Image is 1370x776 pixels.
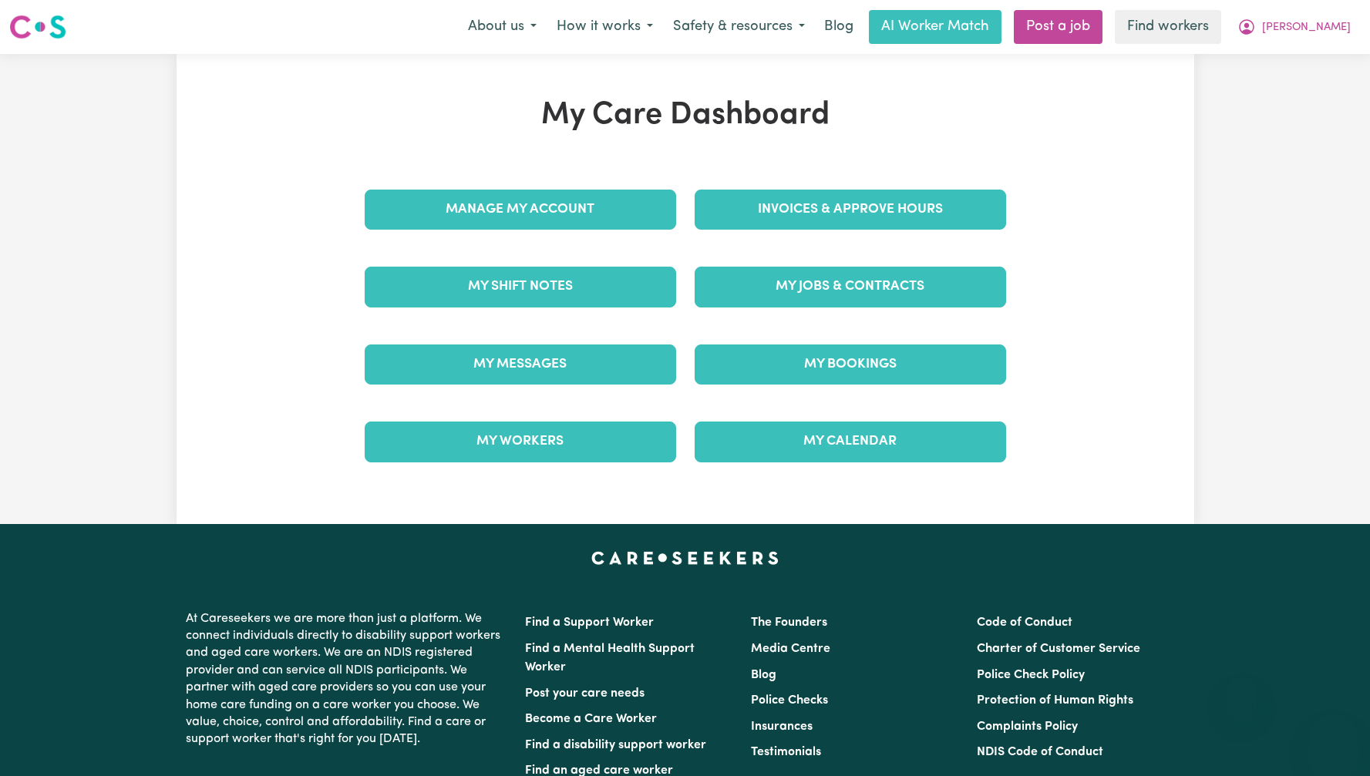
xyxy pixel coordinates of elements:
[1115,10,1221,44] a: Find workers
[1014,10,1102,44] a: Post a job
[1227,11,1361,43] button: My Account
[815,10,863,44] a: Blog
[525,713,657,725] a: Become a Care Worker
[1226,677,1257,708] iframe: Close message
[977,669,1085,681] a: Police Check Policy
[751,616,827,629] a: The Founders
[977,746,1103,758] a: NDIS Code of Conduct
[365,422,676,462] a: My Workers
[751,643,830,655] a: Media Centre
[695,267,1006,307] a: My Jobs & Contracts
[365,190,676,230] a: Manage My Account
[547,11,663,43] button: How it works
[525,687,645,700] a: Post your care needs
[1308,714,1358,764] iframe: Button to launch messaging window
[977,643,1140,655] a: Charter of Customer Service
[751,669,776,681] a: Blog
[365,344,676,385] a: My Messages
[186,604,507,754] p: At Careseekers we are more than just a platform. We connect individuals directly to disability su...
[751,694,828,707] a: Police Checks
[9,9,66,45] a: Careseekers logo
[869,10,1001,44] a: AI Worker Match
[751,746,821,758] a: Testimonials
[695,422,1006,462] a: My Calendar
[525,616,654,629] a: Find a Support Worker
[695,344,1006,385] a: My Bookings
[355,97,1015,134] h1: My Care Dashboard
[365,267,676,307] a: My Shift Notes
[751,721,813,733] a: Insurances
[977,694,1133,707] a: Protection of Human Rights
[525,739,706,751] a: Find a disability support worker
[591,552,779,564] a: Careseekers home page
[9,13,66,41] img: Careseekers logo
[977,721,1078,733] a: Complaints Policy
[695,190,1006,230] a: Invoices & Approve Hours
[525,643,695,674] a: Find a Mental Health Support Worker
[458,11,547,43] button: About us
[977,616,1072,629] a: Code of Conduct
[663,11,815,43] button: Safety & resources
[1262,19,1351,36] span: [PERSON_NAME]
